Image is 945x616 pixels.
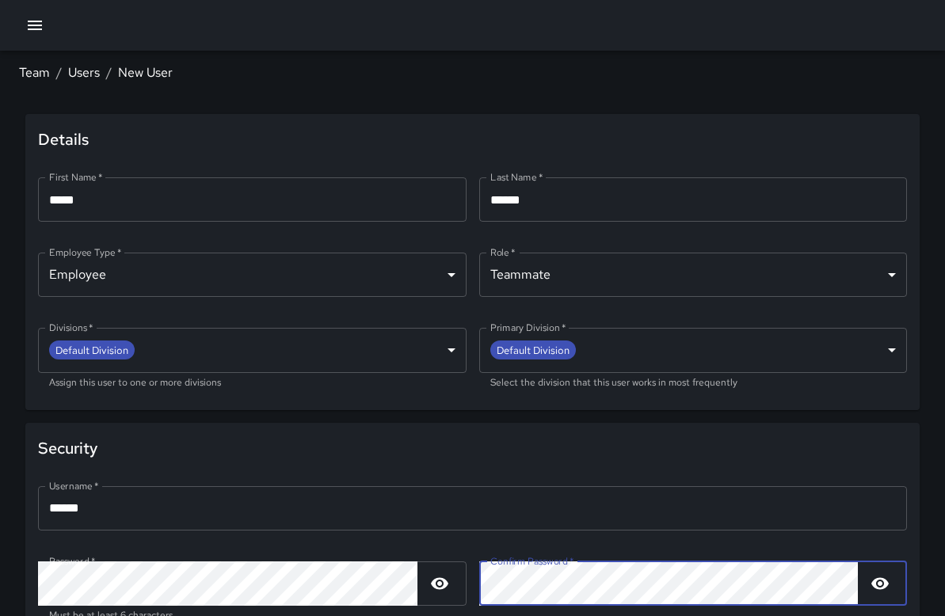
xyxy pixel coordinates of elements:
label: Confirm Password [490,554,573,568]
label: Employee Type [49,245,121,259]
label: Divisions [49,321,93,334]
span: Security [38,435,907,461]
div: Employee [38,253,467,297]
a: Team [19,64,50,81]
label: Last Name [490,170,543,184]
li: / [106,63,112,82]
span: Details [38,127,907,152]
label: Password [49,554,95,568]
div: Teammate [479,253,908,297]
p: Select the division that this user works in most frequently [490,375,897,391]
p: Assign this user to one or more divisions [49,375,455,391]
span: Default Division [490,341,576,359]
a: New User [118,64,173,81]
li: / [56,63,62,82]
label: First Name [49,170,103,184]
label: Primary Division [490,321,566,334]
a: Users [68,64,100,81]
span: Default Division [49,341,135,359]
label: Username [49,479,98,492]
label: Role [490,245,516,259]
